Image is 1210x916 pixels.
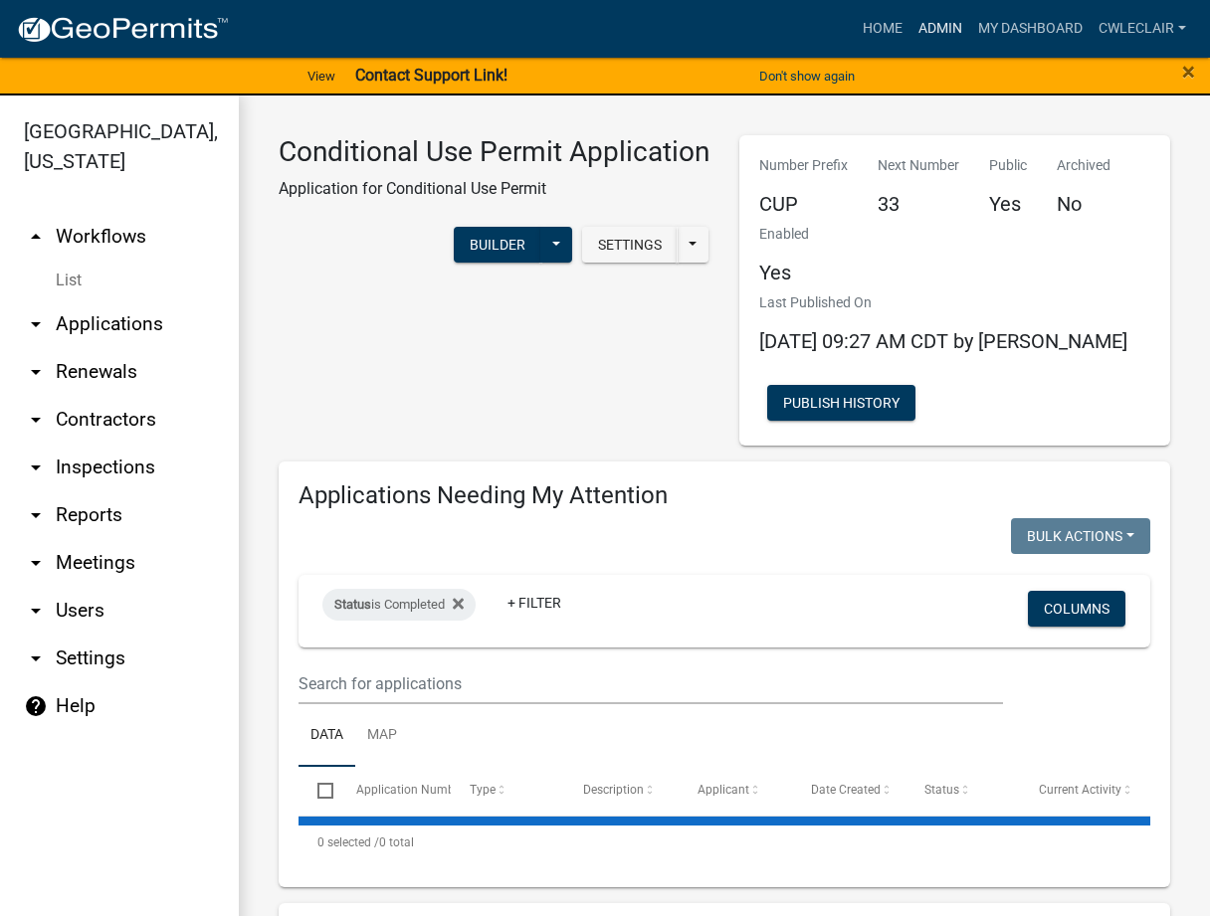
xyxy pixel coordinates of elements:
[811,783,881,797] span: Date Created
[1091,10,1194,48] a: cwleclair
[878,155,959,176] p: Next Number
[759,155,848,176] p: Number Prefix
[989,192,1027,216] h5: Yes
[989,155,1027,176] p: Public
[1182,58,1195,86] span: ×
[451,767,564,815] datatable-header-cell: Type
[910,10,970,48] a: Admin
[24,456,48,479] i: arrow_drop_down
[24,646,48,670] i: arrow_drop_down
[564,767,678,815] datatable-header-cell: Description
[336,767,450,815] datatable-header-cell: Application Number
[1020,767,1133,815] datatable-header-cell: Current Activity
[24,599,48,623] i: arrow_drop_down
[759,224,809,245] p: Enabled
[970,10,1091,48] a: My Dashboard
[1057,155,1110,176] p: Archived
[356,783,465,797] span: Application Number
[299,818,1150,867] div: 0 total
[759,261,809,284] h5: Yes
[759,192,848,216] h5: CUP
[24,225,48,249] i: arrow_drop_up
[300,60,343,92] a: View
[299,704,355,768] a: Data
[767,396,915,412] wm-modal-confirm: Workflow Publish History
[299,481,1150,510] h4: Applications Needing My Attention
[751,60,863,92] button: Don't show again
[582,227,678,263] button: Settings
[454,227,541,263] button: Builder
[334,597,371,612] span: Status
[299,767,336,815] datatable-header-cell: Select
[492,585,577,621] a: + Filter
[1028,591,1125,627] button: Columns
[1057,192,1110,216] h5: No
[1039,783,1121,797] span: Current Activity
[792,767,906,815] datatable-header-cell: Date Created
[299,663,1003,704] input: Search for applications
[698,783,749,797] span: Applicant
[906,767,1019,815] datatable-header-cell: Status
[759,292,1127,313] p: Last Published On
[1182,60,1195,84] button: Close
[355,704,409,768] a: Map
[924,783,959,797] span: Status
[279,177,709,201] p: Application for Conditional Use Permit
[470,783,496,797] span: Type
[24,551,48,575] i: arrow_drop_down
[317,835,379,849] span: 0 selected /
[24,360,48,384] i: arrow_drop_down
[355,66,507,85] strong: Contact Support Link!
[583,783,644,797] span: Description
[24,694,48,718] i: help
[767,385,915,421] button: Publish History
[1011,518,1150,554] button: Bulk Actions
[759,329,1127,353] span: [DATE] 09:27 AM CDT by [PERSON_NAME]
[24,408,48,432] i: arrow_drop_down
[24,503,48,527] i: arrow_drop_down
[878,192,959,216] h5: 33
[24,312,48,336] i: arrow_drop_down
[322,589,476,621] div: is Completed
[279,135,709,169] h3: Conditional Use Permit Application
[679,767,792,815] datatable-header-cell: Applicant
[855,10,910,48] a: Home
